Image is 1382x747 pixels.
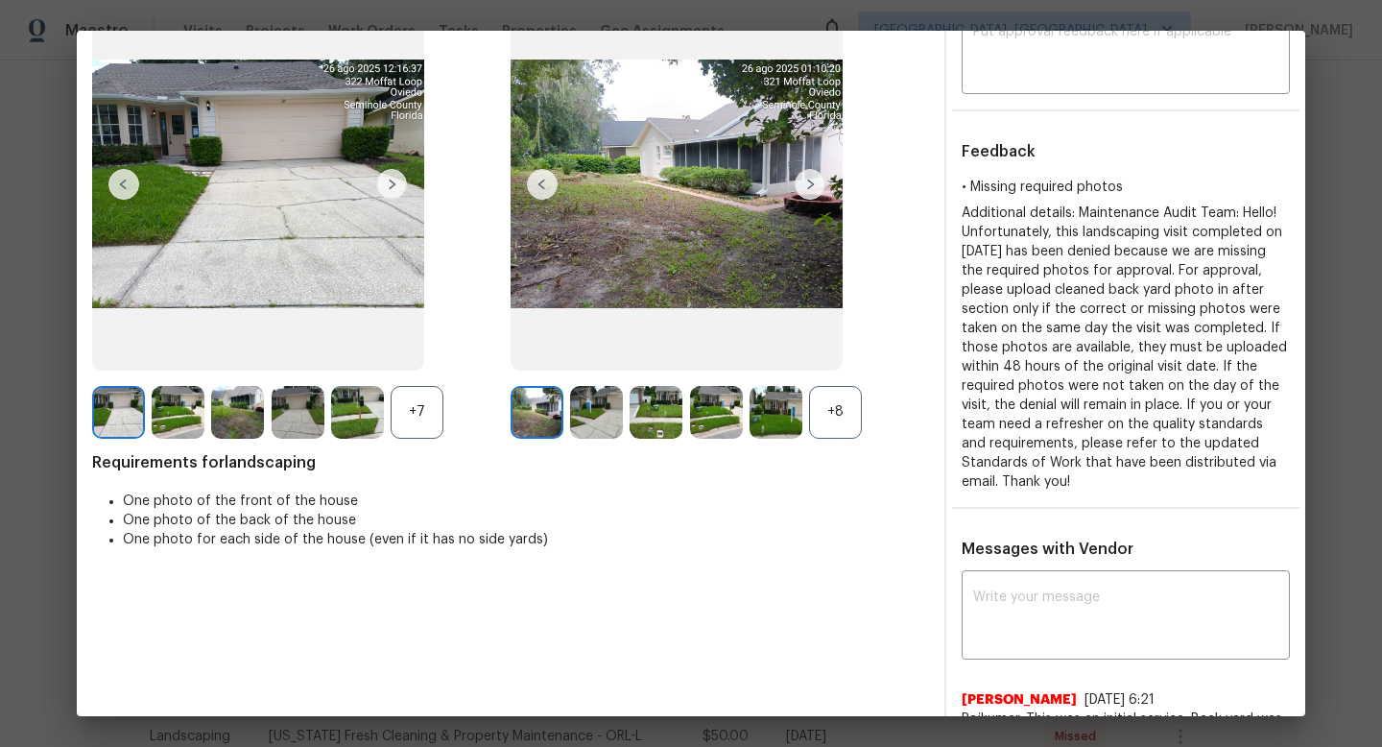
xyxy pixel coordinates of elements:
[795,169,825,200] img: right-chevron-button-url
[391,386,443,439] div: +7
[527,169,558,200] img: left-chevron-button-url
[123,492,929,511] li: One photo of the front of the house
[108,169,139,200] img: left-chevron-button-url
[962,144,1036,159] span: Feedback
[376,169,407,200] img: right-chevron-button-url
[962,542,1133,557] span: Messages with Vendor
[962,181,1123,194] span: • Missing required photos
[123,530,929,549] li: One photo for each side of the house (even if it has no side yards)
[962,206,1287,489] span: Additional details: Maintenance Audit Team: Hello! Unfortunately, this landscaping visit complete...
[123,511,929,530] li: One photo of the back of the house
[962,690,1077,710] span: [PERSON_NAME]
[1084,693,1155,707] span: [DATE] 6:21
[809,386,862,439] div: +8
[92,453,929,472] span: Requirements for landscaping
